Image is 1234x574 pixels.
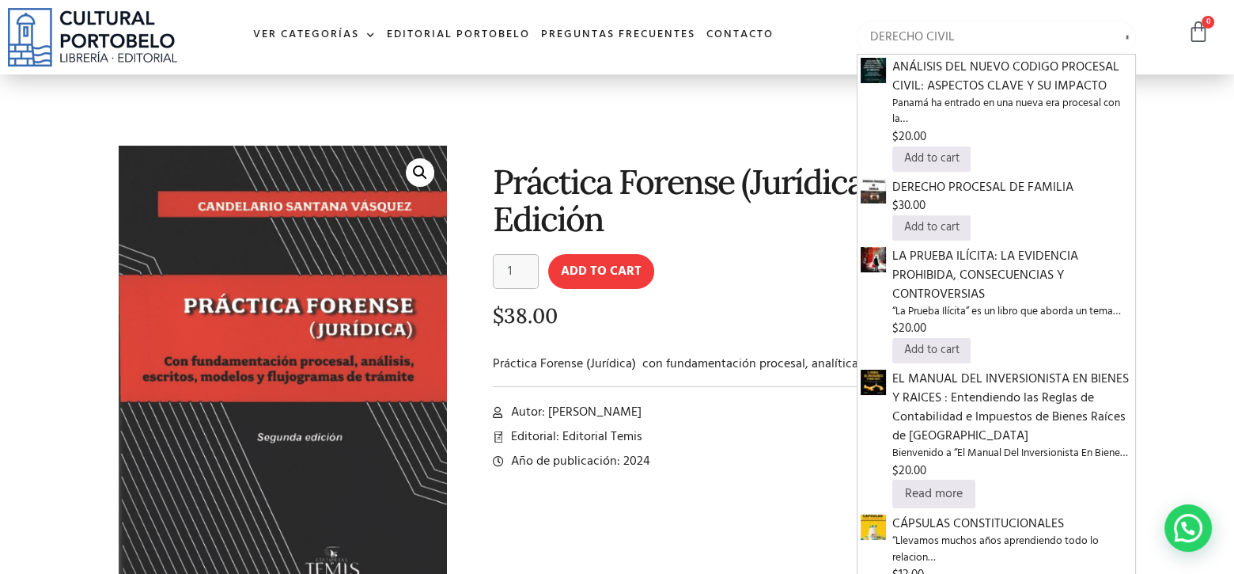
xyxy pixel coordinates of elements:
span: “La Prueba Ilícita” es un libro que aborda un tema… [892,304,1132,320]
a: EL MANUAL DEL INVERSIONISTA EN BIENES Y RAICES : Entendiendo las Reglas de Contabilidad e Impuest... [861,372,886,393]
a: CÁPSULAS CONSTITUCIONALES [861,517,886,538]
a: ANÁLISIS DEL NUEVO CODIGO PROCESAL CIVIL: ASPECTOS CLAVE Y SU IMPACTO [861,60,886,81]
span: $ [892,196,899,215]
span: $ [892,127,899,146]
bdi: 20.00 [892,127,926,146]
a: Ver Categorías [248,18,381,52]
img: RP77216 [861,370,886,395]
a: Add to cart: “LA PRUEBA ILÍCITA: LA EVIDENCIA PROHIBIDA, CONSECUENCIAS Y CONTROVERSIAS” [892,338,971,363]
a: Add to cart: “DERECHO PROCESAL DE FAMILIA” [892,215,971,241]
img: Captura de pantalla 2025-09-02 115825 [861,58,886,83]
bdi: 20.00 [892,319,926,338]
span: $ [892,462,899,481]
a: LA PRUEBA ILÍCITA: LA EVIDENCIA PROHIBIDA, CONSECUENCIAS Y CONTROVERSIAS [861,249,886,270]
input: Búsqueda [857,21,1136,54]
span: CÁPSULAS CONSTITUCIONALES [892,515,1132,534]
a: 0 [1187,21,1209,44]
span: Bienvenido a “El Manual Del Inversionista En Biene… [892,446,1132,462]
span: “Llevamos muchos años aprendiendo todo lo relacion… [892,534,1132,566]
img: Captura de pantalla 2025-07-16 103503 [861,515,886,540]
span: DERECHO PROCESAL DE FAMILIA [892,178,1132,197]
a: Read more about “EL MANUAL DEL INVERSIONISTA EN BIENES Y RAICES : Entendiendo las Reglas de Conta... [892,480,975,508]
bdi: 30.00 [892,196,925,215]
span: Autor: [PERSON_NAME] [507,403,642,422]
button: Add to cart [548,254,654,289]
span: Año de publicación: 2024 [507,452,650,471]
img: 81Xhe+lqSeL._SY466_ [861,247,886,272]
p: Práctica Forense (Jurídica) con fundamentación procesal, analítica, escritos, modelos y flujogram... [493,355,1111,374]
a: LA PRUEBA ILÍCITA: LA EVIDENCIA PROHIBIDA, CONSECUENCIAS Y CONTROVERSIAS“La Prueba Ilícita” es un... [892,247,1132,338]
span: LA PRUEBA ILÍCITA: LA EVIDENCIA PROHIBIDA, CONSECUENCIAS Y CONTROVERSIAS [892,247,1132,304]
span: Panamá ha entrado en una nueva era procesal con la… [892,96,1132,128]
span: 0 [1202,16,1214,29]
a: Editorial Portobelo [381,18,536,52]
span: $ [892,319,899,338]
span: $ [493,302,504,329]
span: Editorial: Editorial Temis [507,428,642,447]
span: EL MANUAL DEL INVERSIONISTA EN BIENES Y RAICES : Entendiendo las Reglas de Contabilidad e Impuest... [892,370,1132,446]
input: Product quantity [493,254,539,289]
a: Contacto [701,18,779,52]
a: DERECHO PROCESAL DE FAMILIA [861,181,886,201]
bdi: 38.00 [493,302,558,329]
a: ANÁLISIS DEL NUEVO CODIGO PROCESAL CIVIL: ASPECTOS CLAVE Y SU IMPACTOPanamá ha entrado en una nue... [892,58,1132,146]
bdi: 20.00 [892,462,926,481]
img: Captura de pantalla 2025-08-12 142800 [861,178,886,203]
span: ANÁLISIS DEL NUEVO CODIGO PROCESAL CIVIL: ASPECTOS CLAVE Y SU IMPACTO [892,58,1132,96]
a: 🔍 [406,158,434,187]
div: Contactar por WhatsApp [1164,504,1212,552]
a: DERECHO PROCESAL DE FAMILIA$30.00 [892,178,1132,215]
a: EL MANUAL DEL INVERSIONISTA EN BIENES Y RAICES : Entendiendo las Reglas de Contabilidad e Impuest... [892,370,1132,480]
a: Preguntas frecuentes [536,18,701,52]
a: Add to cart: “ANÁLISIS DEL NUEVO CODIGO PROCESAL CIVIL: ASPECTOS CLAVE Y SU IMPACTO” [892,146,971,172]
h1: Práctica Forense (Jurídica) – Segunda Edición [493,163,1111,238]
